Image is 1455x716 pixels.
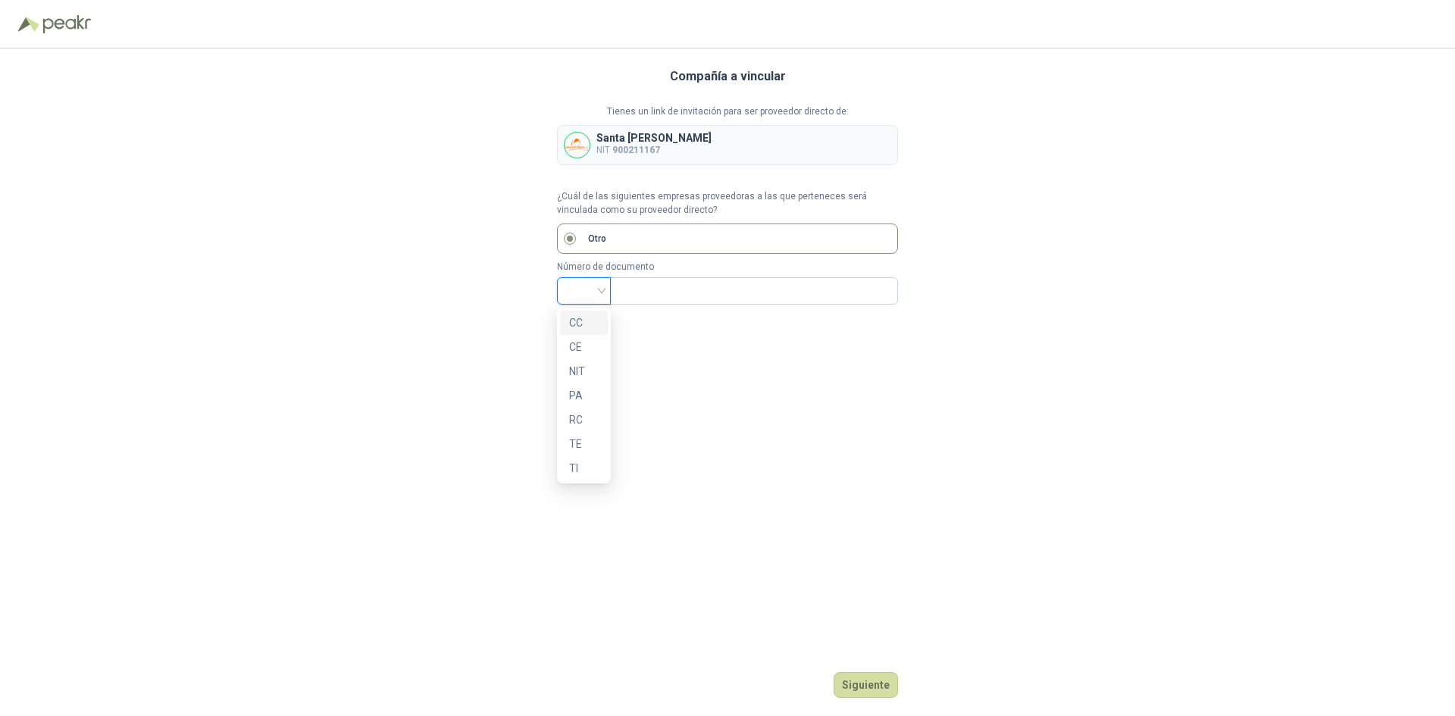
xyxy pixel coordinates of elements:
[834,672,898,698] button: Siguiente
[560,311,608,335] div: CC
[565,133,590,158] img: Company Logo
[588,232,606,246] p: Otro
[42,15,91,33] img: Peakr
[18,17,39,32] img: Logo
[569,339,599,355] div: CE
[560,335,608,359] div: CE
[557,260,898,274] p: Número de documento
[569,460,599,477] div: TI
[569,363,599,380] div: NIT
[560,408,608,432] div: RC
[557,189,898,218] p: ¿Cuál de las siguientes empresas proveedoras a las que perteneces será vinculada como su proveedo...
[612,145,660,155] b: 900211167
[569,314,599,331] div: CC
[569,411,599,428] div: RC
[670,67,786,86] h3: Compañía a vincular
[569,436,599,452] div: TE
[596,133,712,143] p: Santa [PERSON_NAME]
[560,383,608,408] div: PA
[560,456,608,480] div: TI
[569,387,599,404] div: PA
[557,105,898,119] p: Tienes un link de invitación para ser proveedor directo de:
[560,432,608,456] div: TE
[596,143,712,158] p: NIT
[560,359,608,383] div: NIT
